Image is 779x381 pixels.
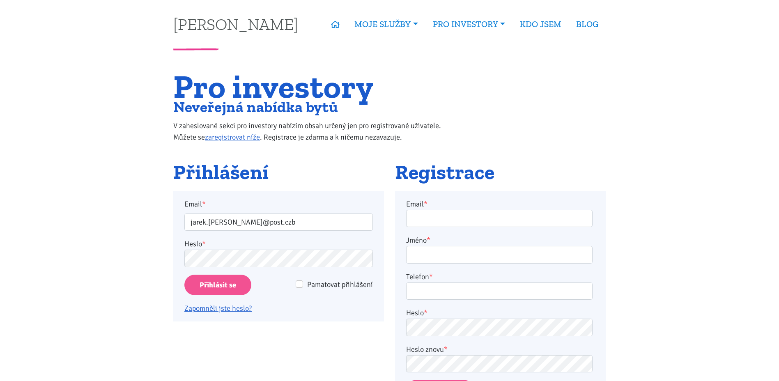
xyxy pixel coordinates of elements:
h2: Neveřejná nabídka bytů [173,100,458,114]
label: Heslo znovu [406,344,448,355]
label: Heslo [406,307,427,319]
p: V zaheslované sekci pro investory nabízím obsah určený jen pro registrované uživatele. Můžete se ... [173,120,458,143]
abbr: required [444,345,448,354]
label: Jméno [406,234,430,246]
a: Zapomněli jste heslo? [184,304,252,313]
a: PRO INVESTORY [425,15,512,34]
input: Přihlásit se [184,275,251,296]
label: Email [179,198,379,210]
abbr: required [424,200,427,209]
abbr: required [427,236,430,245]
a: KDO JSEM [512,15,569,34]
label: Heslo [184,238,206,250]
label: Email [406,198,427,210]
abbr: required [429,272,433,281]
abbr: required [424,308,427,317]
span: Pamatovat přihlášení [307,280,373,289]
h2: Registrace [395,161,606,184]
label: Telefon [406,271,433,282]
a: [PERSON_NAME] [173,16,298,32]
a: BLOG [569,15,606,34]
a: zaregistrovat níže [205,133,260,142]
a: MOJE SLUŽBY [347,15,425,34]
h1: Pro investory [173,73,458,100]
h2: Přihlášení [173,161,384,184]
